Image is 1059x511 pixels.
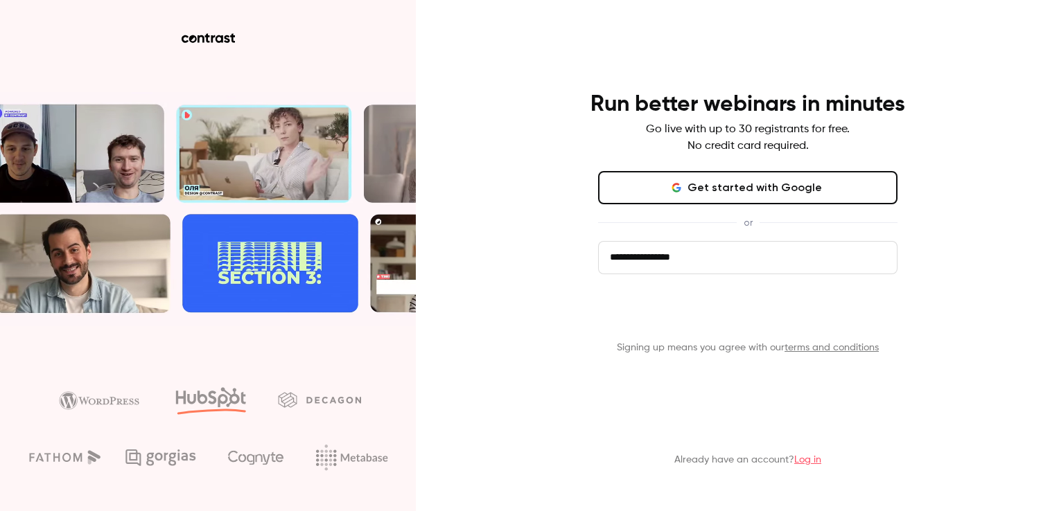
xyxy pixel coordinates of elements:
[674,453,821,467] p: Already have an account?
[590,91,905,118] h4: Run better webinars in minutes
[737,215,760,230] span: or
[278,392,361,407] img: decagon
[794,455,821,465] a: Log in
[598,171,898,204] button: Get started with Google
[646,121,850,154] p: Go live with up to 30 registrants for free. No credit card required.
[598,341,898,355] p: Signing up means you agree with our
[785,343,879,352] a: terms and conditions
[598,296,898,330] button: Get started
